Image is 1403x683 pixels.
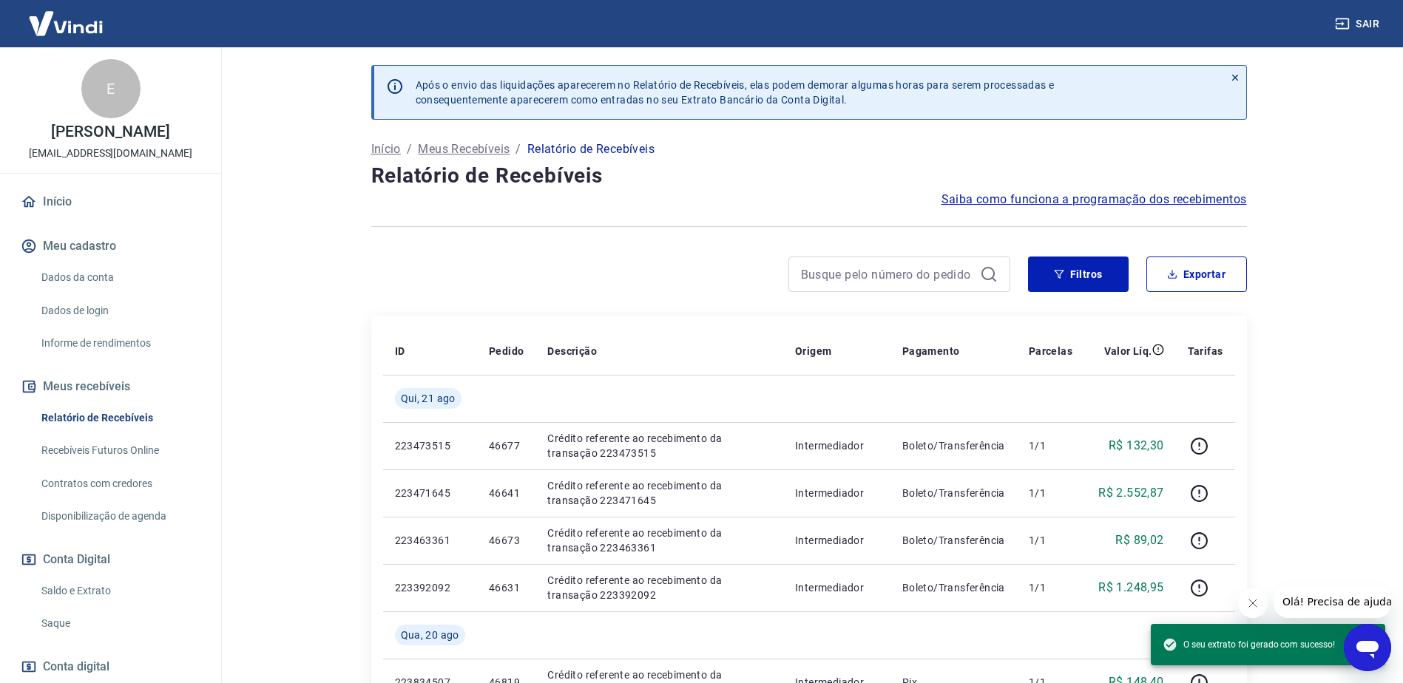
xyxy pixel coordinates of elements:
[395,580,465,595] p: 223392092
[1109,437,1164,455] p: R$ 132,30
[395,438,465,453] p: 223473515
[1274,585,1391,618] iframe: Mensagem da empresa
[36,296,203,326] a: Dados de login
[1344,624,1391,671] iframe: Botão para abrir a janela de mensagens
[43,656,109,677] span: Conta digital
[395,533,465,548] p: 223463361
[902,486,1005,500] p: Boleto/Transferência
[795,533,879,548] p: Intermediador
[1028,256,1129,292] button: Filtros
[371,140,401,158] a: Início
[36,608,203,639] a: Saque
[941,191,1247,208] a: Saiba como funciona a programação dos recebimentos
[36,328,203,359] a: Informe de rendimentos
[795,344,831,359] p: Origem
[547,344,597,359] p: Descrição
[515,140,521,158] p: /
[1029,533,1072,548] p: 1/1
[9,10,124,22] span: Olá! Precisa de ajuda?
[795,438,879,453] p: Intermediador
[395,344,405,359] p: ID
[418,140,510,158] a: Meus Recebíveis
[1238,588,1268,618] iframe: Fechar mensagem
[36,262,203,293] a: Dados da conta
[18,1,114,46] img: Vindi
[36,501,203,531] a: Disponibilização de agenda
[1332,10,1385,38] button: Sair
[1104,344,1152,359] p: Valor Líq.
[489,486,524,500] p: 46641
[902,438,1005,453] p: Boleto/Transferência
[1029,486,1072,500] p: 1/1
[902,533,1005,548] p: Boleto/Transferência
[18,650,203,683] a: Conta digital
[1029,438,1072,453] p: 1/1
[489,438,524,453] p: 46677
[18,543,203,576] button: Conta Digital
[416,78,1055,107] p: Após o envio das liquidações aparecerem no Relatório de Recebíveis, elas podem demorar algumas ho...
[18,186,203,218] a: Início
[18,370,203,403] button: Meus recebíveis
[1098,579,1163,597] p: R$ 1.248,95
[1098,484,1163,502] p: R$ 2.552,87
[547,526,771,555] p: Crédito referente ao recebimento da transação 223463361
[36,576,203,606] a: Saldo e Extrato
[489,580,524,595] p: 46631
[401,391,456,406] span: Qui, 21 ago
[527,140,655,158] p: Relatório de Recebíveis
[1188,344,1223,359] p: Tarifas
[801,263,974,285] input: Busque pelo número do pedido
[395,486,465,500] p: 223471645
[36,469,203,499] a: Contratos com credores
[902,580,1005,595] p: Boleto/Transferência
[36,435,203,466] a: Recebíveis Futuros Online
[401,628,459,642] span: Qua, 20 ago
[547,431,771,461] p: Crédito referente ao recebimento da transação 223473515
[489,344,524,359] p: Pedido
[1029,344,1072,359] p: Parcelas
[1163,637,1335,652] span: O seu extrato foi gerado com sucesso!
[547,573,771,602] p: Crédito referente ao recebimento da transação 223392092
[795,580,879,595] p: Intermediador
[489,533,524,548] p: 46673
[1146,256,1247,292] button: Exportar
[36,403,203,433] a: Relatório de Recebíveis
[547,478,771,508] p: Crédito referente ao recebimento da transação 223471645
[371,161,1247,191] h4: Relatório de Recebíveis
[795,486,879,500] p: Intermediador
[1029,580,1072,595] p: 1/1
[51,124,169,140] p: [PERSON_NAME]
[902,344,960,359] p: Pagamento
[29,146,192,161] p: [EMAIL_ADDRESS][DOMAIN_NAME]
[18,230,203,262] button: Meu cadastro
[1115,531,1163,549] p: R$ 89,02
[407,140,412,158] p: /
[81,59,141,118] div: E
